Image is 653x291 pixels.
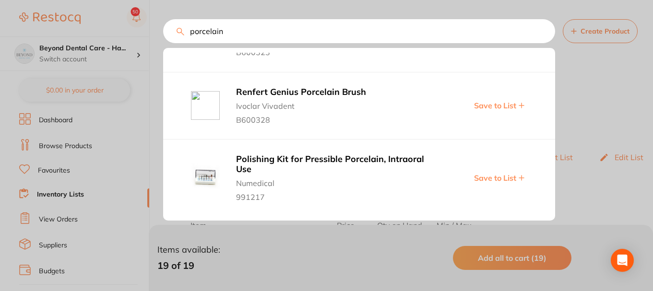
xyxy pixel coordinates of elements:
span: 991217 [236,188,432,201]
img: MTctanBn [191,163,220,192]
span: Save to List [474,101,516,110]
span: B600323 [236,43,432,57]
button: Polishing Kit for Pressible Porcelain, Intraoral UseNumedical991217 [233,154,435,202]
img: bVF3TW1NM1pR [191,91,220,120]
span: B600328 [236,111,432,124]
div: Open Intercom Messenger [611,249,634,272]
button: Save to List [471,173,527,183]
b: Renfert Genius Porcelain Brush [236,87,432,97]
span: Save to List [474,174,516,182]
span: Ivoclar Vivadent [236,97,432,110]
b: Polishing Kit for Pressible Porcelain, Intraoral Use [236,154,432,174]
input: Search Products [163,19,555,43]
span: Numedical [236,174,432,187]
button: Renfert Genius Porcelain BrushIvoclar VivadentB600328 [233,87,435,125]
button: Save to List [471,101,527,110]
